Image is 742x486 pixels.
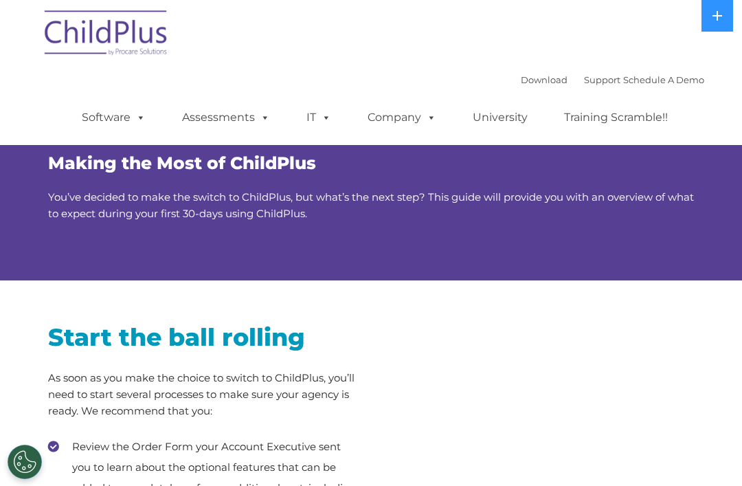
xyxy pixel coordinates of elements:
[623,74,704,85] a: Schedule A Demo
[48,370,361,419] p: As soon as you make the choice to switch to ChildPlus, you’ll need to start several processes to ...
[521,74,704,85] font: |
[293,104,345,131] a: IT
[38,1,175,69] img: ChildPlus by Procare Solutions
[8,445,42,479] button: Cookies Settings
[584,74,620,85] a: Support
[68,104,159,131] a: Software
[48,322,361,353] h2: Start the ball rolling
[354,104,450,131] a: Company
[459,104,541,131] a: University
[168,104,284,131] a: Assessments
[48,153,316,173] span: Making the Most of ChildPlus
[521,74,567,85] a: Download
[48,190,694,220] span: You’ve decided to make the switch to ChildPlus, but what’s the next step? This guide will provide...
[550,104,682,131] a: Training Scramble!!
